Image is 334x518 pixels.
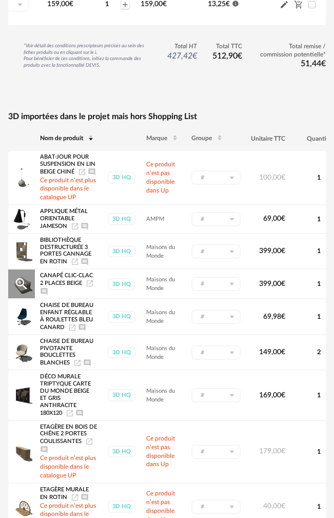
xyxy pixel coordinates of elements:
span: 100,00 [259,174,285,181]
span: Maisons du Monde [146,310,175,324]
span: Applique Métal Orientable Jameson [40,208,88,229]
span: 69,00 [263,215,285,222]
img: Product pack shot [11,208,32,230]
div: Sélectionner un groupe [191,170,241,185]
span: € [281,174,285,181]
a: 3D HQ [107,389,136,401]
div: Sélectionner un groupe [191,346,241,360]
div: 1 [306,503,332,511]
div: 3D HQ [108,213,135,225]
span: Launch icon [85,438,93,444]
img: Product pack shot [11,306,32,328]
span: Ajouter un commentaire [81,223,89,229]
div: 2 [306,348,332,356]
div: 3D HQ [108,171,135,183]
div: 1 [306,247,332,255]
span: 179,00 [259,448,285,455]
div: 1 [306,313,332,321]
div: Sélectionner un groupe [191,500,241,514]
span: Nom de produit [40,135,83,141]
span: 159,00 [47,1,73,8]
a: Launch icon [71,259,79,264]
div: Sélectionner un groupe [191,277,241,291]
div: Sélectionner un groupe [191,388,241,402]
div: 1 [306,391,332,399]
span: 69,98 [263,313,285,320]
span: 512,90 [212,52,242,60]
span: 399,00 [259,247,285,255]
span: 427,42 [167,52,197,60]
div: 1 [306,174,332,182]
img: Product pack shot [11,342,32,363]
a: 3D HQ [107,501,136,512]
th: Unitaire TTC [246,126,290,151]
img: Product pack shot [11,385,32,406]
span: € [238,52,242,60]
span: Plus icon [121,1,129,9]
span: Etagère en bois de chêne 2 portes coulissantes [40,424,97,445]
span: 13,25 [208,1,230,8]
img: Product pack shot [11,441,32,463]
span: Magnify Plus Outline icon [14,276,29,292]
span: Ajouter un commentaire [78,324,86,330]
div: 1 [306,448,332,456]
div: *Voir détail des conditions prescripteurs précises au sein des fiches produits ou en cliquant sur... [24,43,152,68]
span: Groupe [191,135,212,141]
span: Total HT [167,43,197,51]
span: € [281,448,285,455]
span: € [281,215,285,222]
div: 3D HQ [108,347,135,358]
div: Sélectionner un groupe [191,212,241,226]
span: 40,00 [263,503,285,510]
a: 3D HQ [107,347,136,358]
span: Chaise de bureau enfant réglable à roulettes bleu canard [40,303,93,330]
span: Launch icon [71,223,79,229]
span: € [281,349,285,356]
span: Ajouter un commentaire [75,410,84,415]
img: Product pack shot [11,241,32,262]
a: 3D HQ [107,171,136,183]
span: Chaise de bureau pivotante bouclettes blanches [40,338,93,366]
span: Ce produit n’est pas disponible dans Up [146,435,175,467]
span: 399,00 [259,280,285,287]
span: AMPM [146,216,164,222]
span: € [69,1,73,8]
span: Abat-jour pour suspension en lin beige chiné [40,154,95,175]
div: 3D HQ [108,389,135,401]
a: Launch icon [71,494,79,500]
div: 1 [306,280,332,288]
span: Maisons du Monde [146,346,175,360]
span: Ajouter un commentaire [81,259,89,264]
span: Etagère murale en rotin [40,487,89,500]
div: 3D HQ [108,501,135,512]
span: Ajouter un commentaire [83,360,91,366]
span: Marque [146,135,167,141]
span: Ajouter un commentaire [40,447,48,452]
a: 3D HQ [107,278,136,290]
span: € [192,52,197,60]
span: € [281,392,285,399]
span: Ajouter un commentaire [81,494,89,500]
div: Sélectionner un groupe [191,244,241,259]
span: Ajouter un commentaire [40,289,48,294]
span: Bibliothèque destructurée 3 portes cannage en rotin [40,237,91,264]
span: Maisons du Monde [146,277,175,291]
span: 51,44 [301,60,326,68]
a: 3D HQ [107,446,136,457]
span: 169,00 [259,392,285,399]
a: Launch icon [68,324,76,330]
div: Sélectionner un groupe [191,445,241,459]
div: 3D HQ [108,278,135,290]
span: Total TTC [212,43,242,51]
span: Maisons du Monde [146,388,175,402]
div: 1 [306,215,332,223]
span: € [281,313,285,320]
span: Ce produit n’est plus disponible dans le catalogue UP [40,177,96,201]
a: Launch icon [66,410,74,415]
span: Ce produit n’est pas disponible dans Up [146,161,175,193]
div: 3D HQ [108,446,135,457]
a: Launch icon [86,280,94,286]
